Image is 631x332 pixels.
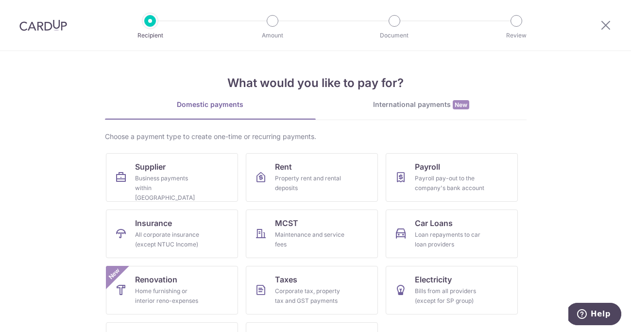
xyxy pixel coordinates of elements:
[358,31,430,40] p: Document
[135,286,205,306] div: Home furnishing or interior reno-expenses
[386,266,518,315] a: ElectricityBills from all providers (except for SP group)
[135,217,172,229] span: Insurance
[22,7,42,16] span: Help
[275,174,345,193] div: Property rent and rental deposits
[106,210,238,258] a: InsuranceAll corporate insurance (except NTUC Income)
[386,210,518,258] a: Car LoansLoan repayments to car loan providers
[275,286,345,306] div: Corporate tax, property tax and GST payments
[135,174,205,203] div: Business payments within [GEOGRAPHIC_DATA]
[275,161,292,173] span: Rent
[415,174,485,193] div: Payroll pay-out to the company's bank account
[453,100,469,109] span: New
[316,100,527,110] div: International payments
[275,217,298,229] span: MCST
[568,303,621,327] iframe: Opens a widget where you can find more information
[415,217,453,229] span: Car Loans
[114,31,186,40] p: Recipient
[135,230,205,249] div: All corporate insurance (except NTUC Income)
[275,274,297,285] span: Taxes
[106,266,122,282] span: New
[415,230,485,249] div: Loan repayments to car loan providers
[415,286,485,306] div: Bills from all providers (except for SP group)
[246,266,378,315] a: TaxesCorporate tax, property tax and GST payments
[237,31,308,40] p: Amount
[386,153,518,202] a: PayrollPayroll pay-out to the company's bank account
[415,161,440,173] span: Payroll
[246,153,378,202] a: RentProperty rent and rental deposits
[106,153,238,202] a: SupplierBusiness payments within [GEOGRAPHIC_DATA]
[135,274,177,285] span: Renovation
[480,31,552,40] p: Review
[106,266,238,315] a: RenovationHome furnishing or interior reno-expensesNew
[415,274,452,285] span: Electricity
[275,230,345,249] div: Maintenance and service fees
[135,161,166,173] span: Supplier
[105,132,527,141] div: Choose a payment type to create one-time or recurring payments.
[105,74,527,92] h4: What would you like to pay for?
[105,100,316,109] div: Domestic payments
[246,210,378,258] a: MCSTMaintenance and service fees
[19,19,67,31] img: CardUp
